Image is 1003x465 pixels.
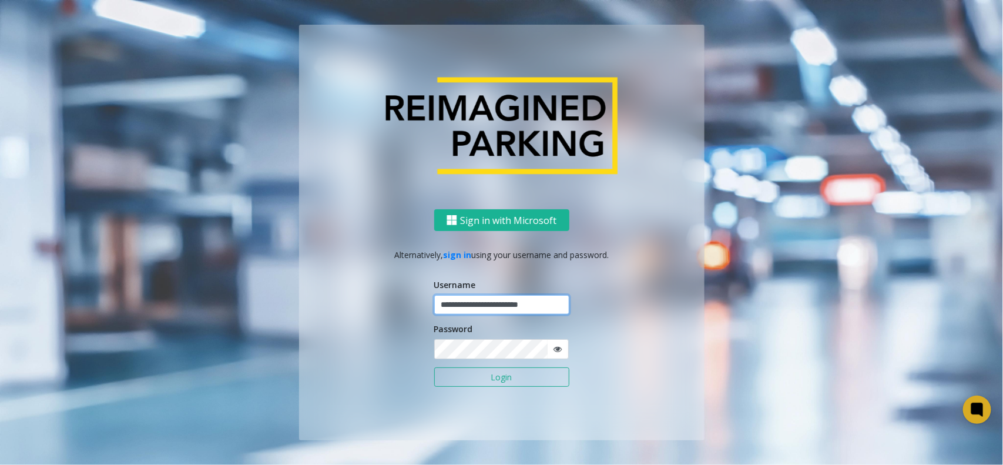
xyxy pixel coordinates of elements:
p: Alternatively, using your username and password. [311,249,693,261]
label: Username [434,279,476,291]
a: sign in [443,249,471,260]
button: Sign in with Microsoft [434,209,569,231]
label: Password [434,323,473,335]
button: Login [434,367,569,387]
